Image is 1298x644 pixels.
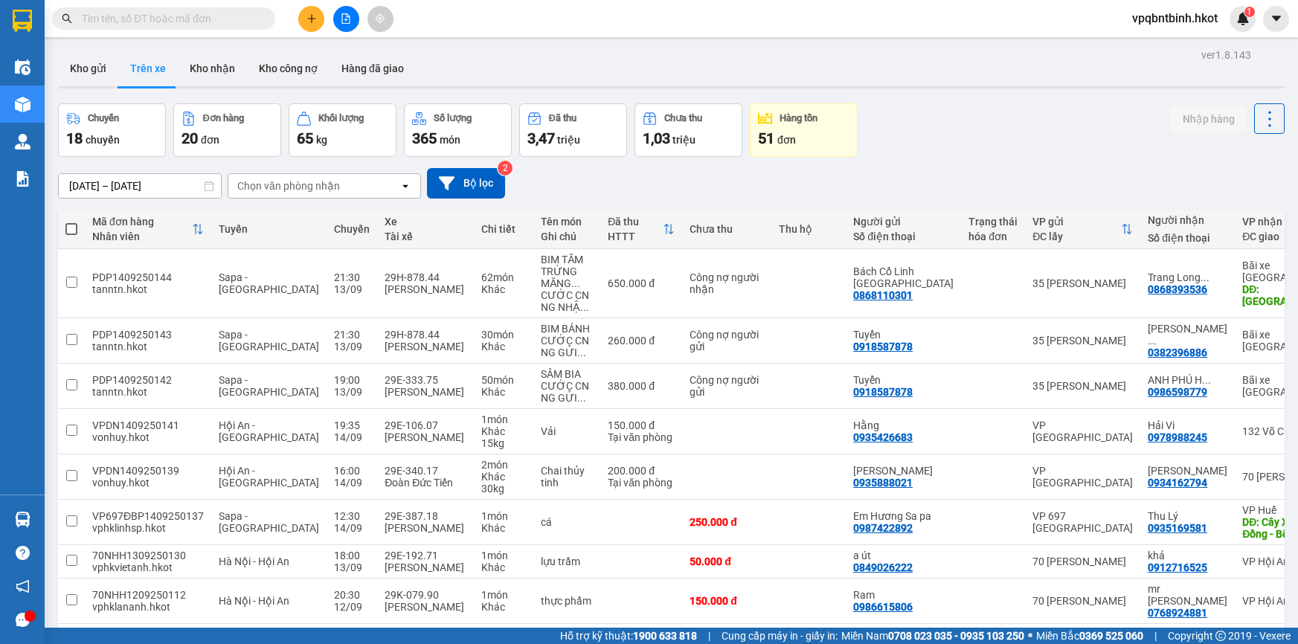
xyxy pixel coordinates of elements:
span: Miền Bắc [1036,628,1143,644]
div: 0768924881 [1148,607,1207,619]
span: ... [580,301,589,313]
div: 70 [PERSON_NAME] [1032,556,1133,567]
div: VP gửi [1032,216,1121,228]
div: Mai Anh Gia Lâm [1148,323,1227,347]
span: 18 [66,129,83,147]
div: Bách Cổ Linh Long Biên [853,265,954,289]
span: đơn [201,134,219,146]
div: Anh Khải [853,465,954,477]
div: 0868110301 [853,289,913,301]
div: Khác [481,601,526,613]
strong: 1900 633 818 [633,630,697,642]
div: a út [853,550,954,561]
div: BIM BÁNH [541,323,593,335]
button: Số lượng365món [404,103,512,157]
span: Sapa - [GEOGRAPHIC_DATA] [219,329,319,352]
div: [PERSON_NAME] [385,341,466,352]
div: vonhuy.hkot [92,477,204,489]
div: 29E-333.75 [385,374,466,386]
div: Khác [481,471,526,483]
span: Hà Nội - Hội An [219,556,289,567]
div: vphklinhsp.hkot [92,522,204,534]
button: caret-down [1263,6,1289,32]
div: Số lượng [434,113,472,123]
button: Đã thu3,47 triệu [519,103,627,157]
div: 35 [PERSON_NAME] [1032,380,1133,392]
span: 3,47 [527,129,555,147]
div: 0986598779 [1148,386,1207,398]
span: vpqbntbinh.hkot [1120,9,1230,28]
div: cá [541,516,593,528]
div: vphkvietanh.hkot [92,561,204,573]
div: 1 món [481,510,526,522]
div: Chuyến [334,223,370,235]
button: file-add [333,6,359,32]
div: 0868393536 [1148,283,1207,295]
div: 0935169581 [1148,522,1207,534]
span: ... [1148,335,1157,347]
div: 12/09 [334,601,370,613]
div: Hằng [853,419,954,431]
div: 29K-079.90 [385,589,466,601]
div: 150.000 đ [690,595,764,607]
span: file-add [341,13,351,24]
div: Mã đơn hàng [92,216,192,228]
span: triệu [672,134,695,146]
div: Khác [481,561,526,573]
div: Trạng thái [968,216,1018,228]
div: Đơn hàng [203,113,244,123]
div: Khối lượng [318,113,364,123]
span: Hỗ trợ kỹ thuật: [560,628,697,644]
div: 0978988245 [1148,431,1207,443]
div: hóa đơn [968,231,1018,242]
span: notification [16,579,30,593]
div: 0849026222 [853,561,913,573]
button: Kho gửi [58,51,118,86]
div: 150.000 đ [608,419,675,431]
span: Hội An - [GEOGRAPHIC_DATA] [219,419,319,443]
sup: 1 [1244,7,1255,17]
strong: 0369 525 060 [1079,630,1143,642]
button: Kho công nợ [247,51,330,86]
div: Tuyển [853,374,954,386]
div: Số điện thoại [853,231,954,242]
div: 0918587878 [853,341,913,352]
button: Bộ lọc [427,168,505,199]
div: Khác [481,283,526,295]
div: Đã thu [549,113,576,123]
div: Chưa thu [690,223,764,235]
div: 29H-878.44 [385,329,466,341]
svg: open [399,180,411,192]
span: copyright [1215,631,1226,641]
div: Chuyến [88,113,119,123]
div: Vải [541,425,593,437]
div: 19:00 [334,374,370,386]
div: thực phẩm [541,595,593,607]
span: Hội An - [GEOGRAPHIC_DATA] [219,465,319,489]
input: Tìm tên, số ĐT hoặc mã đơn [82,10,257,27]
div: 12:30 [334,510,370,522]
div: 35 [PERSON_NAME] [1032,277,1133,289]
th: Toggle SortBy [1025,210,1140,249]
div: 35 [PERSON_NAME] [1032,335,1133,347]
sup: 2 [498,161,513,176]
div: 19:35 [334,419,370,431]
span: Sapa - [GEOGRAPHIC_DATA] [219,374,319,398]
div: VP 697 [GEOGRAPHIC_DATA] [1032,510,1133,534]
div: Công nợ người gửi [690,374,764,398]
div: 20:30 [334,589,370,601]
div: Tại văn phòng [608,477,675,489]
div: 200.000 đ [608,465,675,477]
th: Toggle SortBy [85,210,211,249]
div: Người gửi [853,216,954,228]
span: message [16,613,30,627]
div: 13/09 [334,386,370,398]
div: Khác [481,522,526,534]
div: PDP1409250143 [92,329,204,341]
strong: 0708 023 035 - 0935 103 250 [888,630,1024,642]
div: 21:30 [334,271,370,283]
span: ... [1202,374,1211,386]
div: CƯỚC CN NG GỬI (HÀNG ĐI 13/9) [541,380,593,404]
div: khả [1148,550,1227,561]
div: tanntn.hkot [92,341,204,352]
